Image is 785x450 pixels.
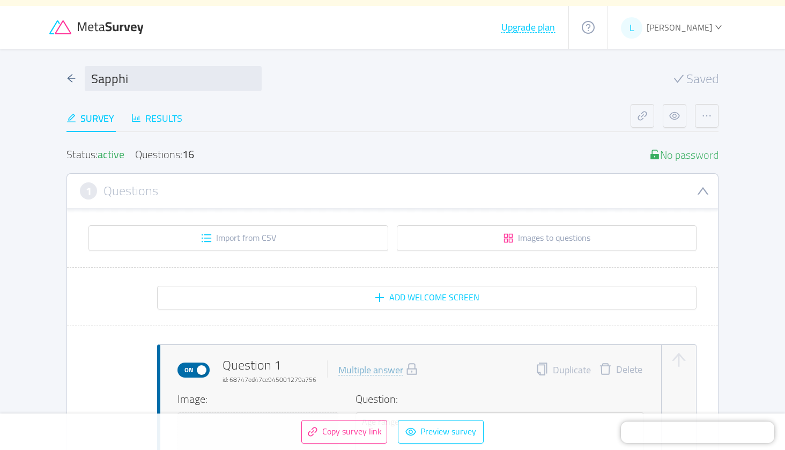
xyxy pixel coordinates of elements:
[66,71,76,86] div: icon: arrow-left
[536,363,591,378] button: icon: copyDuplicate
[66,113,76,123] i: icon: edit
[715,24,722,31] i: icon: down
[591,363,650,378] button: icon: deleteDelete
[177,391,338,407] h4: Image:
[98,144,124,164] span: active
[103,185,158,197] h3: Questions
[223,375,316,385] div: id: 68747ed47ce945001279a756
[647,19,712,35] span: [PERSON_NAME]
[135,149,194,160] div: Questions:
[131,113,141,123] i: icon: bar-chart
[181,363,196,377] span: On
[86,185,92,197] span: 1
[405,363,418,375] i: icon: lock
[66,73,76,83] i: icon: arrow-left
[223,356,316,385] div: Question 1
[663,104,686,128] button: icon: eye
[631,104,654,128] button: icon: link
[582,21,595,34] i: icon: question-circle
[66,149,124,160] div: Status:
[88,225,388,251] button: icon: unordered-listImport from CSV
[649,149,719,160] div: No password
[649,149,660,160] i: icon: unlock
[697,185,709,197] i: icon: down
[301,420,387,444] button: icon: linkCopy survey link
[686,72,719,85] span: Saved
[670,351,687,368] button: icon: arrow-up
[66,111,114,126] div: Survey
[131,111,182,126] div: Results
[630,17,634,39] span: L
[501,22,556,33] button: Upgrade plan
[398,420,484,444] button: icon: eyePreview survey
[85,66,262,91] input: Survey name
[182,144,194,164] div: 16
[356,391,644,407] h4: Question:
[695,104,719,128] button: icon: ellipsis
[621,422,774,443] iframe: Chatra live chat
[338,365,403,375] div: Multiple answer
[673,73,684,84] i: icon: check
[397,225,697,251] button: icon: appstoreImages to questions
[157,286,697,309] button: icon: plusAdd Welcome screen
